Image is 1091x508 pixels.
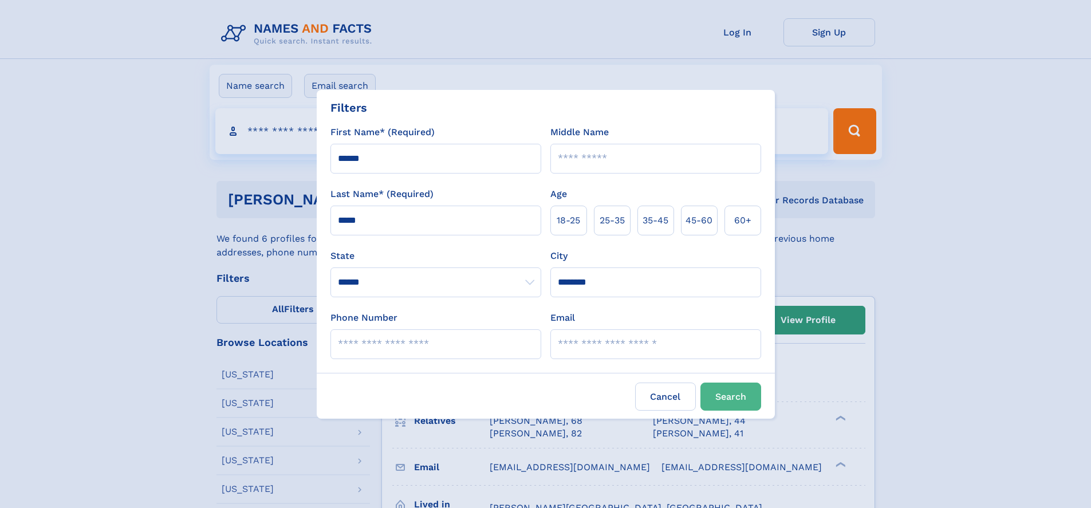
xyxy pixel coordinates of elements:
[686,214,712,227] span: 45‑60
[550,249,568,263] label: City
[734,214,751,227] span: 60+
[550,125,609,139] label: Middle Name
[600,214,625,227] span: 25‑35
[643,214,668,227] span: 35‑45
[700,383,761,411] button: Search
[550,187,567,201] label: Age
[330,125,435,139] label: First Name* (Required)
[330,249,541,263] label: State
[557,214,580,227] span: 18‑25
[635,383,696,411] label: Cancel
[330,187,434,201] label: Last Name* (Required)
[550,311,575,325] label: Email
[330,99,367,116] div: Filters
[330,311,397,325] label: Phone Number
